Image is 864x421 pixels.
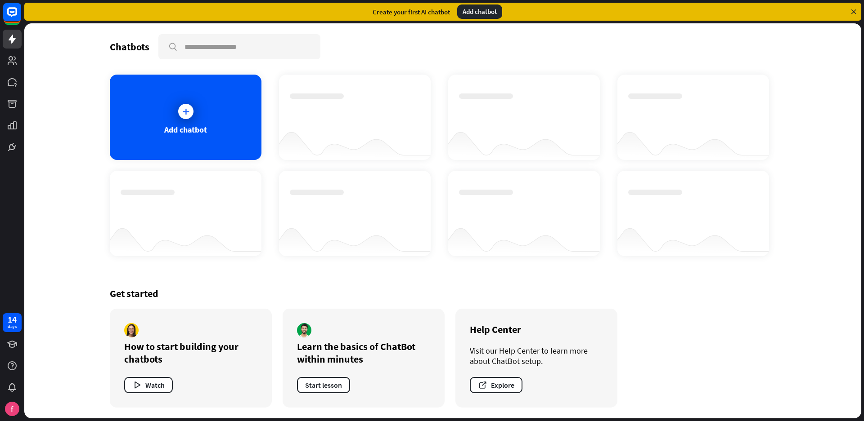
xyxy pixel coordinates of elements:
[164,124,207,135] div: Add chatbot
[3,313,22,332] a: 14 days
[110,40,149,53] div: Chatbots
[297,377,350,393] button: Start lesson
[470,377,522,393] button: Explore
[457,4,502,19] div: Add chatbot
[124,340,257,365] div: How to start building your chatbots
[373,8,450,16] div: Create your first AI chatbot
[124,323,139,337] img: author
[297,323,311,337] img: author
[297,340,430,365] div: Learn the basics of ChatBot within minutes
[470,323,603,336] div: Help Center
[470,346,603,366] div: Visit our Help Center to learn more about ChatBot setup.
[8,315,17,324] div: 14
[110,287,776,300] div: Get started
[7,4,34,31] button: Open LiveChat chat widget
[8,324,17,330] div: days
[124,377,173,393] button: Watch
